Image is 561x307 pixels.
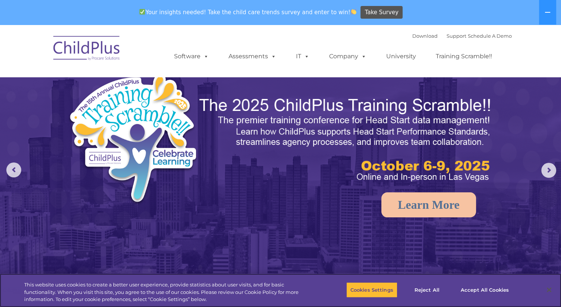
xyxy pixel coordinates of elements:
button: Cookies Settings [346,282,397,298]
a: University [379,49,423,64]
img: ✅ [139,9,145,15]
a: Take Survey [360,6,403,19]
a: Download [412,33,438,39]
span: Take Survey [365,6,398,19]
span: Last name [104,49,126,55]
a: Software [167,49,216,64]
a: Schedule A Demo [468,33,512,39]
button: Reject All [404,282,450,298]
span: Phone number [104,80,135,86]
a: IT [289,49,317,64]
a: Learn More [381,192,476,217]
a: Assessments [221,49,284,64]
img: ChildPlus by Procare Solutions [50,31,124,68]
img: 👏 [351,9,356,15]
a: Support [447,33,466,39]
font: | [412,33,512,39]
div: This website uses cookies to create a better user experience, provide statistics about user visit... [24,281,309,303]
button: Close [541,282,557,298]
a: Training Scramble!! [428,49,499,64]
button: Accept All Cookies [457,282,513,298]
a: Company [322,49,374,64]
span: Your insights needed! Take the child care trends survey and enter to win! [136,5,360,19]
